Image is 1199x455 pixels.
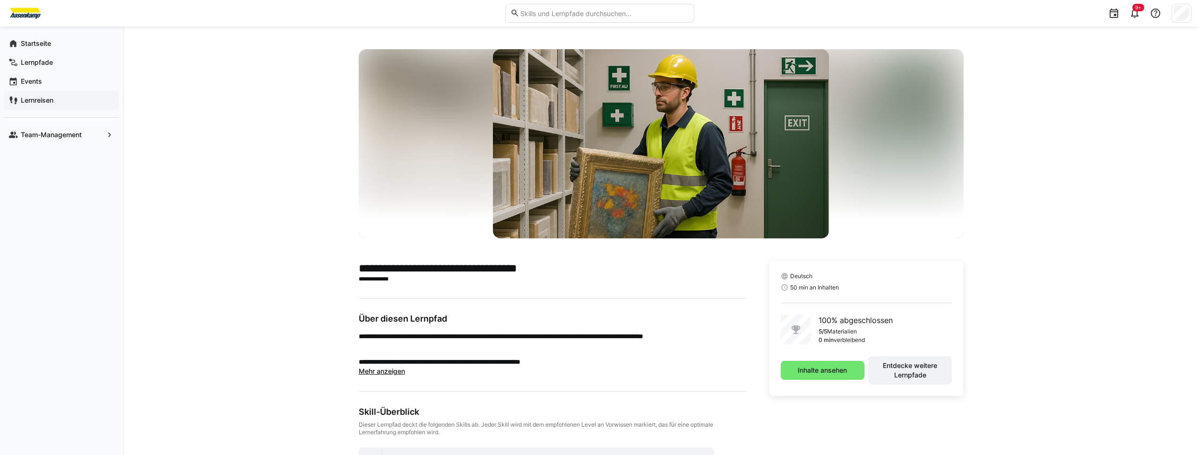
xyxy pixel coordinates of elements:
p: verbleibend [834,336,865,344]
input: Skills und Lernpfade durchsuchen… [519,9,689,17]
p: Materialien [827,328,857,335]
span: 9+ [1135,5,1141,10]
p: 5/5 [819,328,827,335]
button: Inhalte ansehen [781,361,864,380]
span: Mehr anzeigen [359,367,405,375]
div: Dieser Lernpfad deckt die folgenden Skills ab. Jeder Skill wird mit dem empfohlenen Level an Vorw... [359,421,747,436]
p: 0 min [819,336,834,344]
h3: Über diesen Lernpfad [359,314,747,324]
div: Skill-Überblick [359,407,747,417]
span: Inhalte ansehen [796,366,848,375]
span: 50 min an Inhalten [790,284,839,291]
span: Deutsch [790,272,812,280]
p: 100% abgeschlossen [819,315,893,326]
button: Entdecke weitere Lernpfade [868,356,952,385]
span: Entdecke weitere Lernpfade [873,361,947,380]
